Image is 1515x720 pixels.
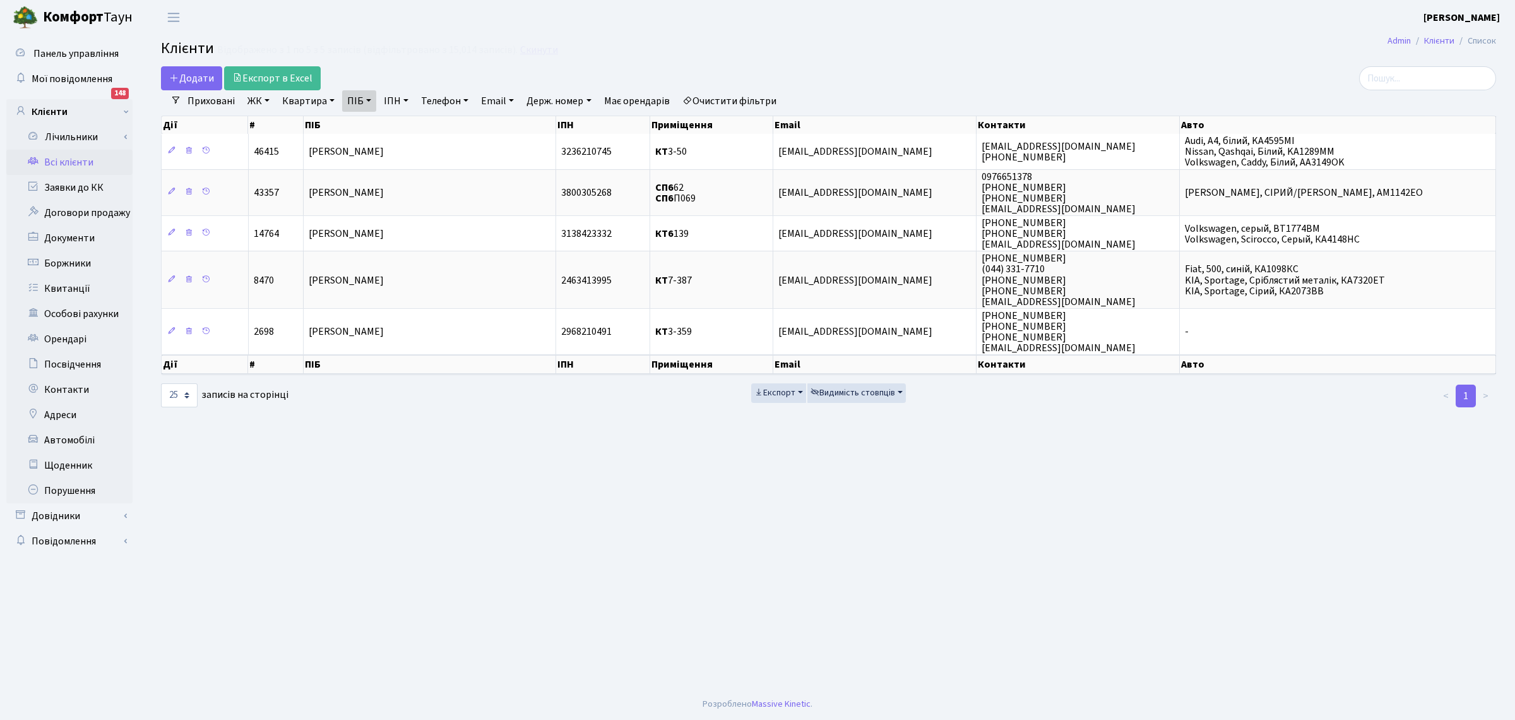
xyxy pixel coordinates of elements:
span: [EMAIL_ADDRESS][DOMAIN_NAME] [778,227,932,241]
a: Додати [161,66,222,90]
a: Експорт в Excel [224,66,321,90]
span: Клієнти [161,37,214,59]
b: СП6 [655,181,674,195]
th: Приміщення [650,116,773,134]
span: 7-387 [655,273,692,287]
th: Авто [1180,355,1496,374]
span: [EMAIL_ADDRESS][DOMAIN_NAME] [778,325,932,339]
b: [PERSON_NAME] [1423,11,1500,25]
b: КТ [655,273,668,287]
a: Приховані [182,90,240,112]
span: [PERSON_NAME] [309,227,384,241]
span: 3-359 [655,325,692,339]
th: Дії [162,116,248,134]
span: 3138423332 [561,227,612,241]
nav: breadcrumb [1369,28,1515,54]
span: 2968210491 [561,325,612,339]
a: Має орендарів [599,90,675,112]
a: Admin [1387,34,1411,47]
a: Договори продажу [6,200,133,225]
a: Панель управління [6,41,133,66]
a: Щоденник [6,453,133,478]
span: Експорт [754,387,795,399]
a: Квартира [277,90,340,112]
span: [PHONE_NUMBER] (044) 331-7710 [PHONE_NUMBER] [PHONE_NUMBER] [EMAIL_ADDRESS][DOMAIN_NAME] [982,251,1136,308]
span: Таун [43,7,133,28]
span: Volkswagen, серый, ВТ1774ВМ Volkswagen, Scirocco, Серый, КА4148НС [1185,222,1360,246]
span: [EMAIL_ADDRESS][DOMAIN_NAME] [778,273,932,287]
th: Контакти [977,116,1180,134]
b: КТ [655,325,668,339]
label: записів на сторінці [161,383,288,407]
a: Скинути [520,44,558,56]
a: Очистити фільтри [677,90,781,112]
button: Видимість стовпців [807,383,906,403]
span: 8470 [254,273,274,287]
span: 2698 [254,325,274,339]
a: Повідомлення [6,529,133,554]
span: 2463413995 [561,273,612,287]
a: Документи [6,225,133,251]
span: - [1185,325,1189,339]
a: Мої повідомлення148 [6,66,133,92]
span: Видимість стовпців [811,387,895,399]
a: Орендарі [6,327,133,352]
th: ПІБ [304,355,556,374]
a: Телефон [416,90,473,112]
img: logo.png [13,5,38,30]
b: СП6 [655,191,674,205]
span: Додати [169,71,214,85]
span: [PHONE_NUMBER] [PHONE_NUMBER] [PHONE_NUMBER] [EMAIL_ADDRESS][DOMAIN_NAME] [982,309,1136,355]
a: ІПН [379,90,413,112]
th: Email [773,116,977,134]
span: 46415 [254,145,279,159]
th: Контакти [977,355,1180,374]
a: ЖК [242,90,275,112]
span: [EMAIL_ADDRESS][DOMAIN_NAME] [778,145,932,159]
span: [PERSON_NAME] [309,186,384,200]
b: Комфорт [43,7,104,27]
a: 1 [1456,385,1476,407]
span: 14764 [254,227,279,241]
span: [PERSON_NAME] [309,145,384,159]
a: Адреси [6,402,133,428]
b: КТ6 [655,227,674,241]
button: Переключити навігацію [158,7,189,28]
th: Дії [162,355,248,374]
th: Email [773,355,977,374]
a: Боржники [6,251,133,276]
span: 0976651378 [PHONE_NUMBER] [PHONE_NUMBER] [EMAIL_ADDRESS][DOMAIN_NAME] [982,170,1136,216]
th: Приміщення [650,355,773,374]
div: Розроблено . [703,697,812,711]
span: Fiat, 500, синій, КА1098КС KIA, Sportage, Сріблястий металік, КА7320ЕТ KIA, Sportage, Сірий, КА20... [1185,263,1385,298]
div: 148 [111,88,129,99]
a: Email [476,90,519,112]
a: Клієнти [1424,34,1454,47]
a: Клієнти [6,99,133,124]
a: Лічильники [15,124,133,150]
th: # [248,355,304,374]
span: 43357 [254,186,279,200]
a: Квитанції [6,276,133,301]
a: [PERSON_NAME] [1423,10,1500,25]
span: 3236210745 [561,145,612,159]
span: [PERSON_NAME], СІРИЙ/[PERSON_NAME], АМ1142ЕО [1185,186,1423,200]
th: ПІБ [304,116,556,134]
span: 3800305268 [561,186,612,200]
select: записів на сторінці [161,383,198,407]
span: Audi, A4, білий, KA4595MI Nissan, Qashqai, Білий, KA1289MM Volkswagen, Caddy, Білий, AA3149OK [1185,134,1345,169]
a: Посвідчення [6,352,133,377]
span: 139 [655,227,689,241]
span: 3-50 [655,145,687,159]
b: КТ [655,145,668,159]
span: [PHONE_NUMBER] [PHONE_NUMBER] [EMAIL_ADDRESS][DOMAIN_NAME] [982,216,1136,251]
a: Контакти [6,377,133,402]
span: 62 П069 [655,181,696,205]
input: Пошук... [1359,66,1496,90]
div: Відображено з 1 по 5 з 5 записів (відфільтровано з 15,014 записів). [217,44,518,56]
a: ПІБ [342,90,376,112]
th: ІПН [556,116,650,134]
th: Авто [1180,116,1496,134]
a: Довідники [6,503,133,529]
span: [PERSON_NAME] [309,325,384,339]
